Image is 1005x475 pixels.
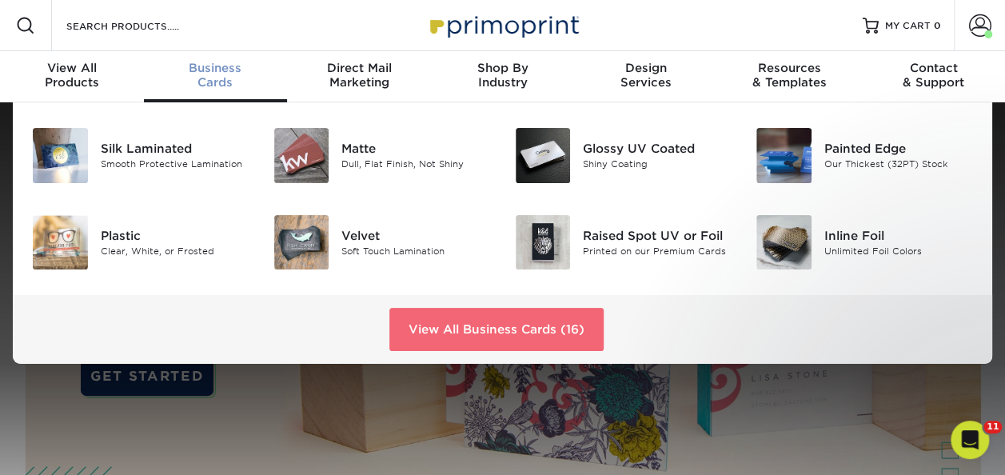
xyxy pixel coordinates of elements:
[583,158,732,171] div: Shiny Coating
[273,209,491,277] a: Velvet Business Cards Velvet Soft Touch Lamination
[273,122,491,190] a: Matte Business Cards Matte Dull, Flat Finish, Not Shiny
[515,122,732,190] a: Glossy UV Coated Business Cards Glossy UV Coated Shiny Coating
[101,158,249,171] div: Smooth Protective Lamination
[934,20,941,31] span: 0
[274,128,329,183] img: Matte Business Cards
[101,245,249,258] div: Clear, White, or Frosted
[756,215,812,270] img: Inline Foil Business Cards
[861,61,1005,90] div: & Support
[144,61,288,90] div: Cards
[274,215,329,270] img: Velvet Business Cards
[861,61,1005,75] span: Contact
[33,128,88,183] img: Silk Laminated Business Cards
[885,19,931,33] span: MY CART
[574,51,718,102] a: DesignServices
[431,61,575,90] div: Industry
[583,140,732,158] div: Glossy UV Coated
[824,140,973,158] div: Painted Edge
[101,227,249,245] div: Plastic
[824,227,973,245] div: Inline Foil
[32,209,249,277] a: Plastic Business Cards Plastic Clear, White, or Frosted
[516,215,571,270] img: Raised Spot UV or Foil Business Cards
[341,245,490,258] div: Soft Touch Lamination
[144,61,288,75] span: Business
[718,51,862,102] a: Resources& Templates
[574,61,718,90] div: Services
[341,140,490,158] div: Matte
[33,215,88,270] img: Plastic Business Cards
[144,51,288,102] a: BusinessCards
[718,61,862,90] div: & Templates
[574,61,718,75] span: Design
[287,61,431,90] div: Marketing
[756,209,973,277] a: Inline Foil Business Cards Inline Foil Unlimited Foil Colors
[951,421,989,459] iframe: Intercom live chat
[583,227,732,245] div: Raised Spot UV or Foil
[389,308,604,351] a: View All Business Cards (16)
[287,61,431,75] span: Direct Mail
[32,122,249,190] a: Silk Laminated Business Cards Silk Laminated Smooth Protective Lamination
[824,158,973,171] div: Our Thickest (32PT) Stock
[515,209,732,277] a: Raised Spot UV or Foil Business Cards Raised Spot UV or Foil Printed on our Premium Cards
[983,421,1002,433] span: 11
[516,128,571,183] img: Glossy UV Coated Business Cards
[341,158,490,171] div: Dull, Flat Finish, Not Shiny
[583,245,732,258] div: Printed on our Premium Cards
[431,61,575,75] span: Shop By
[756,122,973,190] a: Painted Edge Business Cards Painted Edge Our Thickest (32PT) Stock
[341,227,490,245] div: Velvet
[101,140,249,158] div: Silk Laminated
[756,128,812,183] img: Painted Edge Business Cards
[824,245,973,258] div: Unlimited Foil Colors
[287,51,431,102] a: Direct MailMarketing
[861,51,1005,102] a: Contact& Support
[423,8,583,42] img: Primoprint
[65,16,221,35] input: SEARCH PRODUCTS.....
[718,61,862,75] span: Resources
[431,51,575,102] a: Shop ByIndustry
